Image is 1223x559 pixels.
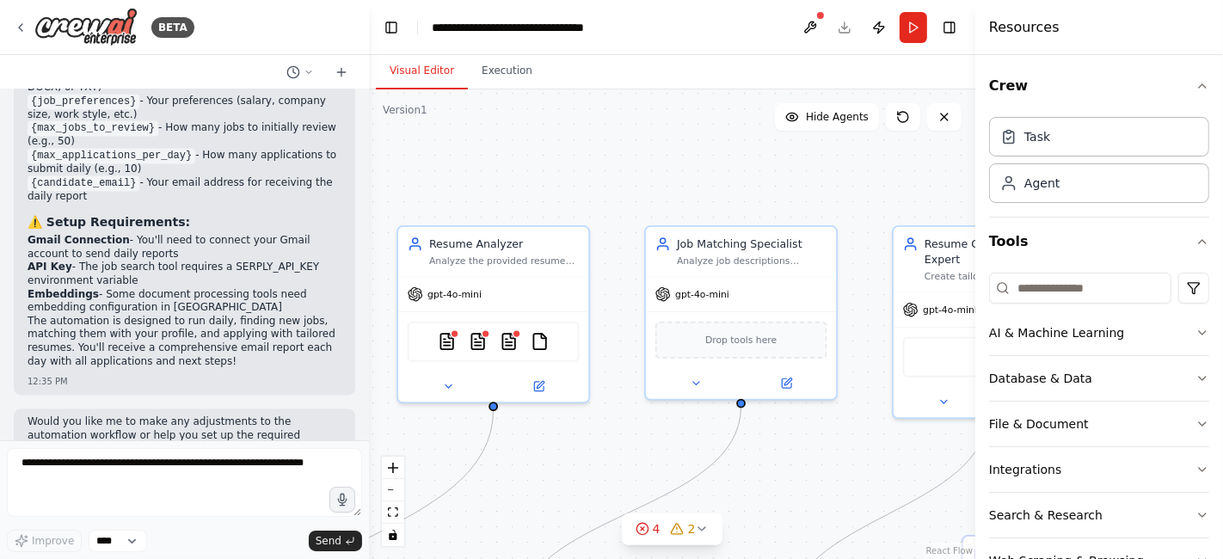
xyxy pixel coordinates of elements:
[28,289,99,301] strong: Embeddings
[438,332,457,351] img: PDFSearchTool
[28,177,341,205] li: - Your email address for receiving the daily report
[775,103,879,131] button: Hide Agents
[382,457,404,479] button: zoom in
[892,225,1085,419] div: Resume Customization ExpertCreate tailored versions of the resume for each selected job opportuni...
[1024,175,1060,192] div: Agent
[926,546,973,556] a: React Flow attribution
[675,288,729,300] span: gpt-4o-mini
[309,531,362,551] button: Send
[429,236,580,252] div: Resume Analyzer
[989,218,1209,266] button: Tools
[429,255,580,267] div: Analyze the provided resume file to extract key skills, experiences, qualifications, and preferen...
[28,149,195,164] code: {max_applications_per_day}
[32,534,74,548] span: Improve
[28,95,139,110] code: {job_preferences}
[989,461,1061,478] div: Integrations
[989,370,1092,387] div: Database & Data
[653,520,661,537] span: 4
[1024,128,1050,145] div: Task
[28,121,158,137] code: {max_jobs_to_review}
[382,524,404,546] button: toggle interactivity
[28,95,341,123] li: - Your preferences (salary, company size, work style, etc.)
[151,17,194,38] div: BETA
[937,15,962,40] button: Hide right sidebar
[379,15,403,40] button: Hide left sidebar
[328,62,355,83] button: Start a new chat
[28,122,341,150] li: - How many jobs to initially review (e.g., 50)
[28,235,130,247] strong: Gmail Connection
[396,225,590,403] div: Resume AnalyzerAnalyze the provided resume file to extract key skills, experiences, qualification...
[28,289,341,316] li: - Some document processing tools need embedding configuration in [GEOGRAPHIC_DATA]
[989,17,1060,38] h4: Resources
[28,216,190,230] strong: ⚠️ Setup Requirements:
[705,332,777,347] span: Drop tools here
[989,324,1124,341] div: AI & Machine Learning
[989,62,1209,110] button: Crew
[329,487,355,513] button: Click to speak your automation idea
[989,415,1089,433] div: File & Document
[468,53,546,89] button: Execution
[531,332,550,351] img: FileReadTool
[989,402,1209,446] button: File & Document
[382,479,404,501] button: zoom out
[28,416,341,457] p: Would you like me to make any adjustments to the automation workflow or help you set up the requi...
[989,110,1209,217] div: Crew
[989,447,1209,492] button: Integrations
[34,8,138,46] img: Logo
[427,288,482,300] span: gpt-4o-mini
[28,261,341,288] li: - The job search tool requires a SERPLY_API_KEY environment variable
[644,225,838,400] div: Job Matching SpecialistAnalyze job descriptions against the candidate profile and preferences, sc...
[622,513,723,545] button: 42
[677,236,827,252] div: Job Matching Specialist
[376,53,468,89] button: Visual Editor
[989,356,1209,401] button: Database & Data
[28,376,341,389] div: 12:35 PM
[469,332,488,351] img: DOCXSearchTool
[989,310,1209,355] button: AI & Machine Learning
[495,377,583,396] button: Open in side panel
[316,534,341,548] span: Send
[923,304,977,316] span: gpt-4o-mini
[925,236,1075,267] div: Resume Customization Expert
[7,530,82,552] button: Improve
[28,316,341,369] p: The automation is designed to run daily, finding new jobs, matching them with your profile, and a...
[382,457,404,546] div: React Flow controls
[925,270,1075,282] div: Create tailored versions of the resume for each selected job opportunity, optimizing keywords, hi...
[688,520,696,537] span: 2
[806,110,869,124] span: Hide Agents
[280,62,321,83] button: Switch to previous chat
[382,501,404,524] button: fit view
[432,19,625,36] nav: breadcrumb
[989,507,1103,524] div: Search & Research
[677,255,827,267] div: Analyze job descriptions against the candidate profile and preferences, scoring and filtering the...
[500,332,519,351] img: TXTSearchTool
[28,176,139,192] code: {candidate_email}
[28,150,341,177] li: - How many applications to submit daily (e.g., 10)
[743,374,831,393] button: Open in side panel
[28,235,341,261] li: - You'll need to connect your Gmail account to send daily reports
[383,103,427,117] div: Version 1
[28,261,72,273] strong: API Key
[989,493,1209,537] button: Search & Research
